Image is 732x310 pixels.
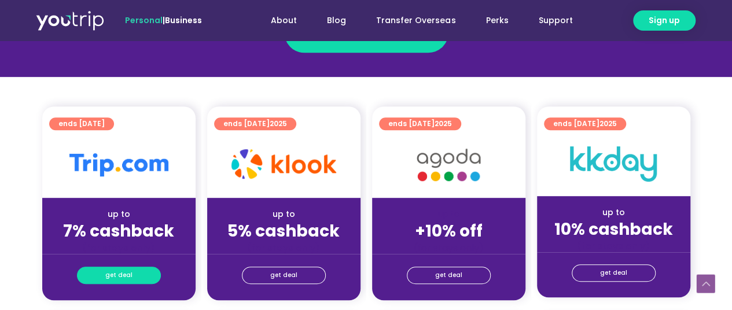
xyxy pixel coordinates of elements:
[63,220,174,242] strong: 7% cashback
[435,119,452,128] span: 2025
[546,206,681,219] div: up to
[270,119,287,128] span: 2025
[544,117,626,130] a: ends [DATE]2025
[381,242,516,254] div: (for stays only)
[388,117,452,130] span: ends [DATE]
[361,10,470,31] a: Transfer Overseas
[633,10,696,31] a: Sign up
[270,267,297,283] span: get deal
[242,267,326,284] a: get deal
[470,10,523,31] a: Perks
[77,267,161,284] a: get deal
[49,117,114,130] a: ends [DATE]
[165,14,202,26] a: Business
[227,220,340,242] strong: 5% cashback
[435,267,462,283] span: get deal
[553,117,617,130] span: ends [DATE]
[312,10,361,31] a: Blog
[233,10,587,31] nav: Menu
[523,10,587,31] a: Support
[415,220,483,242] strong: +10% off
[256,10,312,31] a: About
[438,208,459,220] span: up to
[407,267,491,284] a: get deal
[216,208,351,220] div: up to
[546,240,681,252] div: (for stays only)
[58,117,105,130] span: ends [DATE]
[216,242,351,254] div: (for stays only)
[649,14,680,27] span: Sign up
[52,208,186,220] div: up to
[125,14,202,26] span: |
[379,117,461,130] a: ends [DATE]2025
[599,119,617,128] span: 2025
[52,242,186,254] div: (for stays only)
[125,14,163,26] span: Personal
[223,117,287,130] span: ends [DATE]
[214,117,296,130] a: ends [DATE]2025
[572,264,656,282] a: get deal
[105,267,133,283] span: get deal
[600,265,627,281] span: get deal
[554,218,673,241] strong: 10% cashback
